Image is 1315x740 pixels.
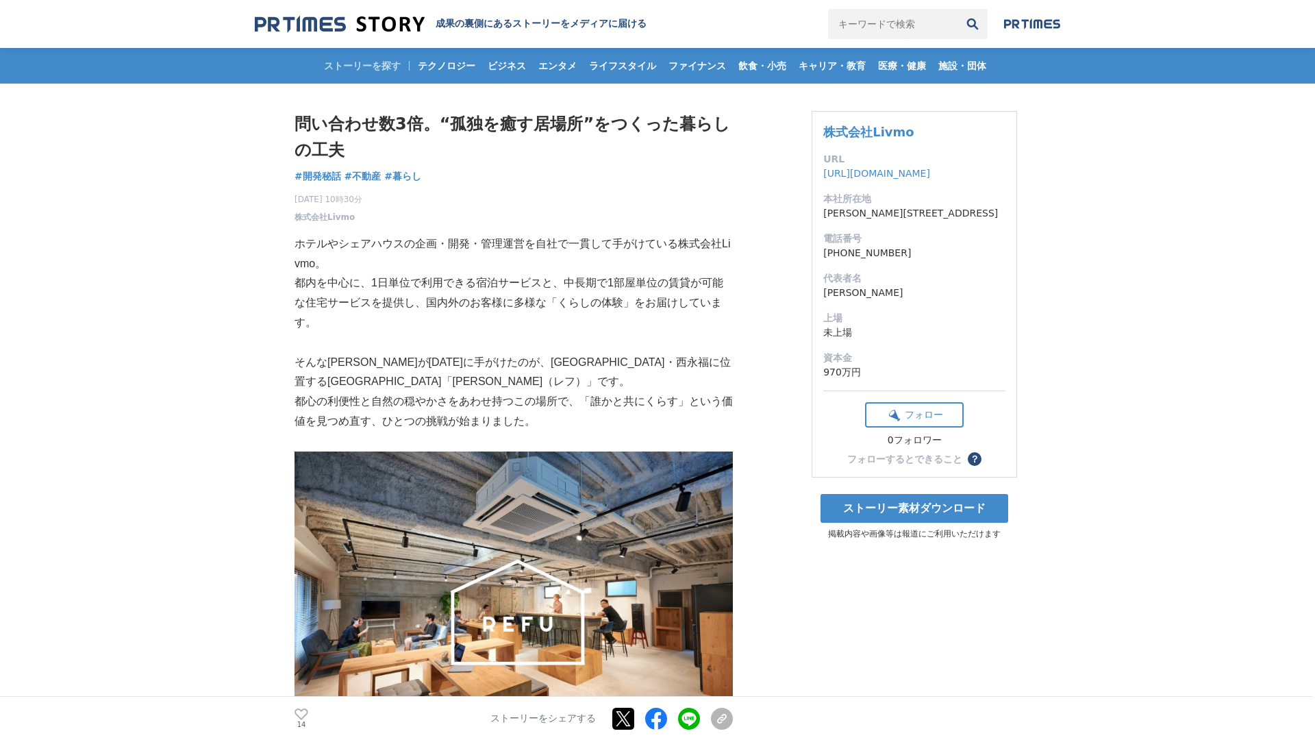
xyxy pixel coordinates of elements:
span: ビジネス [482,60,531,72]
a: ストーリー素材ダウンロード [821,494,1008,523]
span: エンタメ [533,60,582,72]
a: ファイナンス [663,48,731,84]
span: [DATE] 10時30分 [295,193,362,206]
a: キャリア・教育 [793,48,871,84]
span: キャリア・教育 [793,60,871,72]
a: ライフスタイル [584,48,662,84]
p: そんな[PERSON_NAME]が[DATE]に手がけたのが、[GEOGRAPHIC_DATA]・西永福に位置する[GEOGRAPHIC_DATA]「[PERSON_NAME]（レフ）」です。 [295,353,733,393]
div: フォローするとできること [847,454,962,464]
span: ？ [970,454,979,464]
dd: [PERSON_NAME] [823,286,1005,300]
span: 施設・団体 [933,60,992,72]
span: ファイナンス [663,60,731,72]
p: ホテルやシェアハウスの企画・開発・管理運営を自社で一貫して手がけている株式会社Livmo。 [295,234,733,274]
dt: 本社所在地 [823,192,1005,206]
button: 検索 [957,9,988,39]
a: ビジネス [482,48,531,84]
span: #不動産 [345,170,381,182]
a: #不動産 [345,169,381,184]
input: キーワードで検索 [828,9,957,39]
dd: 970万円 [823,365,1005,380]
a: #暮らし [384,169,421,184]
dd: 未上場 [823,325,1005,340]
h2: 成果の裏側にあるストーリーをメディアに届ける [436,18,647,30]
a: エンタメ [533,48,582,84]
dt: 資本金 [823,351,1005,365]
a: 施設・団体 [933,48,992,84]
dt: URL [823,152,1005,166]
span: ライフスタイル [584,60,662,72]
span: テクノロジー [412,60,481,72]
dt: 代表者名 [823,271,1005,286]
span: 医療・健康 [873,60,931,72]
img: 成果の裏側にあるストーリーをメディアに届ける [255,15,425,34]
dt: 上場 [823,311,1005,325]
p: 都内を中心に、1日単位で利用できる宿泊サービスと、中長期で1部屋単位の賃貸が可能な住宅サービスを提供し、国内外のお客様に多様な「くらしの体験」をお届けしています。 [295,273,733,332]
p: 14 [295,721,308,728]
a: 株式会社Livmo [295,211,355,223]
span: 飲食・小売 [733,60,792,72]
p: ストーリーをシェアする [490,713,596,725]
a: 飲食・小売 [733,48,792,84]
a: 成果の裏側にあるストーリーをメディアに届ける 成果の裏側にあるストーリーをメディアに届ける [255,15,647,34]
span: #暮らし [384,170,421,182]
p: 掲載内容や画像等は報道にご利用いただけます [812,528,1017,540]
h1: 問い合わせ数3倍。“孤独を癒す居場所”をつくった暮らしの工夫 [295,111,733,164]
a: #開発秘話 [295,169,341,184]
a: 株式会社Livmo [823,125,914,139]
p: 都心の利便性と自然の穏やかさをあわせ持つこの場所で、「誰かと共にくらす」という価値を見つめ直す、ひとつの挑戦が始まりました。 [295,392,733,432]
div: 0フォロワー [865,434,964,447]
dd: [PHONE_NUMBER] [823,246,1005,260]
a: [URL][DOMAIN_NAME] [823,168,930,179]
button: フォロー [865,402,964,428]
a: テクノロジー [412,48,481,84]
span: #開発秘話 [295,170,341,182]
img: thumbnail_eaed5980-8ed3-11f0-a98f-b321817949aa.png [295,452,733,740]
button: ？ [968,452,981,466]
img: prtimes [1004,18,1060,29]
dt: 電話番号 [823,232,1005,246]
dd: [PERSON_NAME][STREET_ADDRESS] [823,206,1005,221]
a: 医療・健康 [873,48,931,84]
